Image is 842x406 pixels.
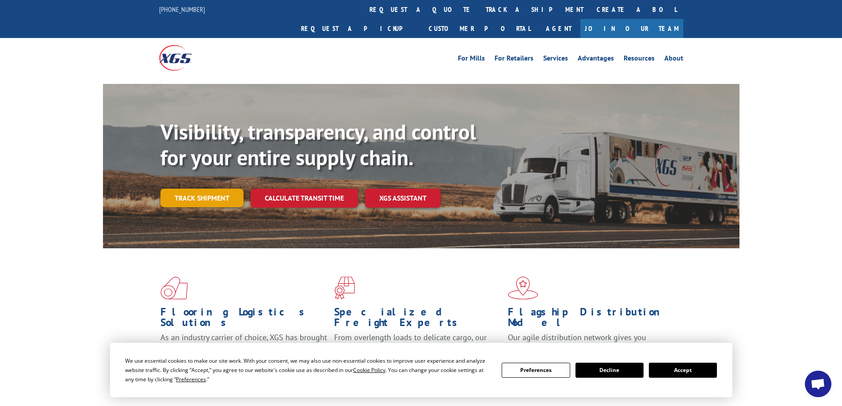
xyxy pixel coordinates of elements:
a: Services [543,55,568,65]
h1: Flagship Distribution Model [508,307,675,332]
span: Preferences [176,376,206,383]
a: For Mills [458,55,485,65]
a: Join Our Team [580,19,683,38]
div: Open chat [805,371,831,397]
img: xgs-icon-total-supply-chain-intelligence-red [160,277,188,300]
button: Decline [575,363,644,378]
a: Calculate transit time [251,189,358,208]
a: [PHONE_NUMBER] [159,5,205,14]
button: Preferences [502,363,570,378]
a: For Retailers [495,55,533,65]
a: Resources [624,55,655,65]
a: Customer Portal [422,19,537,38]
h1: Flooring Logistics Solutions [160,307,328,332]
span: As an industry carrier of choice, XGS has brought innovation and dedication to flooring logistics... [160,332,327,364]
img: xgs-icon-flagship-distribution-model-red [508,277,538,300]
p: From overlength loads to delicate cargo, our experienced staff knows the best way to move your fr... [334,332,501,372]
a: Track shipment [160,189,244,207]
img: xgs-icon-focused-on-flooring-red [334,277,355,300]
a: Advantages [578,55,614,65]
a: Request a pickup [294,19,422,38]
h1: Specialized Freight Experts [334,307,501,332]
div: Cookie Consent Prompt [110,343,732,397]
a: XGS ASSISTANT [365,189,441,208]
span: Cookie Policy [353,366,385,374]
span: Our agile distribution network gives you nationwide inventory management on demand. [508,332,671,353]
div: We use essential cookies to make our site work. With your consent, we may also use non-essential ... [125,356,491,384]
b: Visibility, transparency, and control for your entire supply chain. [160,118,476,171]
a: Agent [537,19,580,38]
a: About [664,55,683,65]
button: Accept [649,363,717,378]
